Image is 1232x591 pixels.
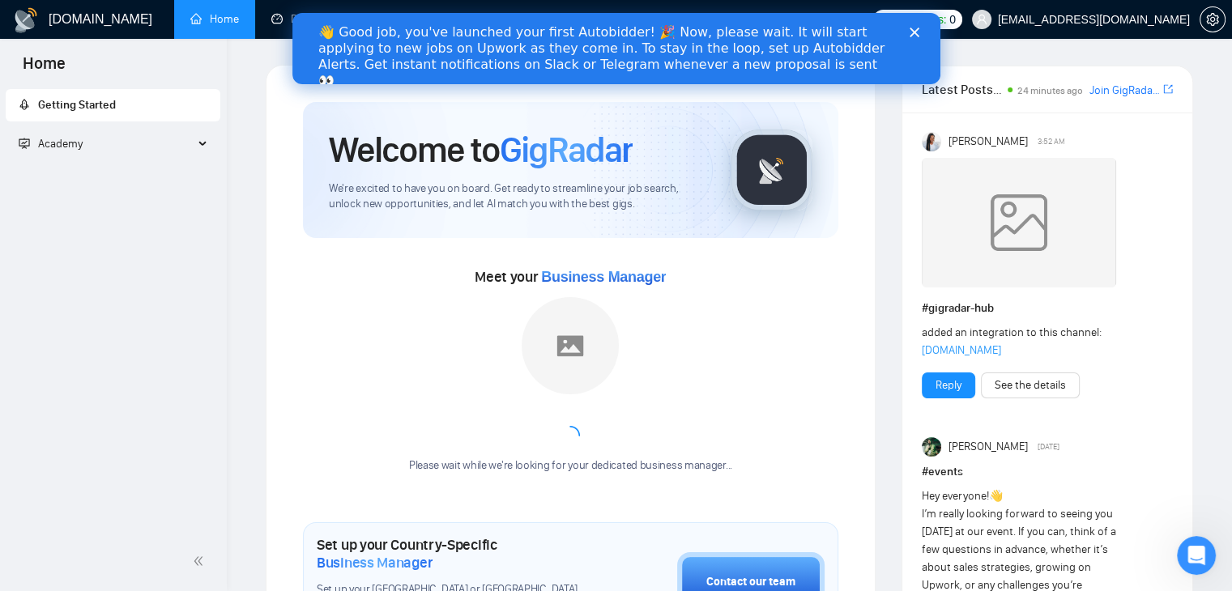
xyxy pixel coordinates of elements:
button: See the details [981,372,1080,398]
img: Vlad [922,437,941,457]
span: Academy [38,137,83,151]
div: Please wait while we're looking for your dedicated business manager... [399,458,742,474]
img: placeholder.png [522,297,619,394]
a: homeHome [190,12,239,26]
span: GigRadar [500,128,633,172]
div: Close [617,15,633,24]
iframe: Intercom live chat [1177,536,1216,575]
a: Join GigRadar Slack Community [1089,82,1160,100]
span: fund-projection-screen [19,138,30,149]
div: added an integration to this channel: [922,324,1123,359]
a: searchScanner [377,12,437,26]
h1: Set up your Country-Specific [317,536,596,572]
img: gigradar-logo.png [731,130,812,210]
li: Getting Started [6,89,220,121]
a: Reply [936,376,961,394]
span: 👋 [989,489,1003,503]
button: setting [1200,6,1226,32]
span: Latest Posts from the GigRadar Community [922,79,1003,100]
span: [PERSON_NAME] [948,438,1027,456]
span: Business Manager [541,269,666,285]
span: [PERSON_NAME] [948,133,1027,151]
h1: # gigradar-hub [922,300,1173,317]
button: Reply [922,372,975,398]
img: weqQh+iSagEgQAAAABJRU5ErkJggg== [922,158,1116,287]
span: 24 minutes ago [1017,85,1083,96]
span: setting [1200,13,1225,26]
a: [DOMAIN_NAME] [922,343,1001,357]
span: Home [10,52,79,86]
div: Contact our team [706,573,795,591]
span: 0 [949,11,956,28]
a: export [1163,82,1173,97]
a: See the details [995,376,1066,394]
div: 👋 Good job, you've launched your first Autobidder! 🎉 Now, please wait. It will start applying to ... [26,11,596,76]
span: Connects: [897,11,946,28]
img: logo [13,7,39,33]
a: setting [1200,13,1226,26]
span: export [1163,83,1173,96]
span: Business Manager [317,554,433,572]
span: We're excited to have you on board. Get ready to streamline your job search, unlock new opportuni... [329,181,706,212]
span: [DATE] [1038,440,1059,454]
span: double-left [193,553,209,569]
a: dashboardDashboard [271,12,345,26]
span: user [976,14,987,25]
img: Nancie Kem [922,132,941,151]
span: Meet your [475,268,666,286]
span: Academy [19,137,83,151]
span: Getting Started [38,98,116,112]
iframe: Intercom live chat banner [292,13,940,84]
span: rocket [19,99,30,110]
span: loading [559,424,582,447]
h1: # events [922,463,1173,481]
h1: Welcome to [329,128,633,172]
span: 3:52 AM [1038,134,1065,149]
